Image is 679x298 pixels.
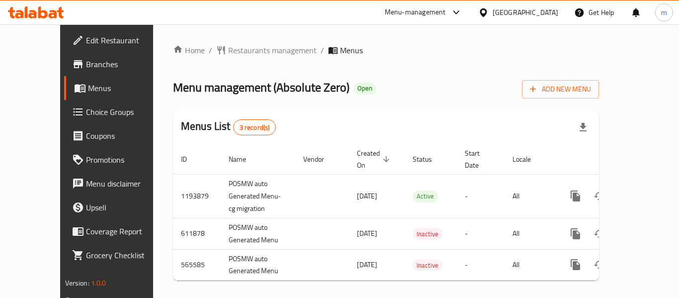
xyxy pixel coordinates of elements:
span: [DATE] [357,258,377,271]
span: Edit Restaurant [86,34,166,46]
td: - [457,174,505,218]
h2: Menus List [181,119,276,135]
td: All [505,218,556,249]
span: Menus [88,82,166,94]
span: Inactive [413,228,442,240]
span: Coverage Report [86,225,166,237]
span: Locale [512,153,544,165]
a: Coupons [64,124,173,148]
span: m [661,7,667,18]
div: Open [353,83,376,95]
button: Change Status [588,184,611,208]
span: ID [181,153,200,165]
td: POSMW auto Generated Menu-cg migration [221,174,295,218]
span: Restaurants management [228,44,317,56]
span: Add New Menu [530,83,591,96]
a: Grocery Checklist [64,243,173,267]
a: Restaurants management [216,44,317,56]
span: [DATE] [357,190,377,202]
td: POSMW auto Generated Menu [221,249,295,281]
span: Active [413,191,438,202]
a: Edit Restaurant [64,28,173,52]
span: Menu disclaimer [86,178,166,190]
button: more [564,184,588,208]
span: Promotions [86,154,166,166]
span: 3 record(s) [234,123,276,132]
td: - [457,249,505,281]
span: Menu management ( Absolute Zero ) [173,76,349,99]
span: Open [353,84,376,93]
span: Name [229,153,259,165]
th: Actions [556,144,667,175]
a: Menu disclaimer [64,172,173,196]
a: Coverage Report [64,219,173,243]
td: All [505,174,556,218]
span: 1.0.0 [91,277,106,290]
span: Upsell [86,201,166,213]
li: / [321,44,324,56]
span: Vendor [303,153,337,165]
li: / [209,44,212,56]
a: Choice Groups [64,100,173,124]
a: Promotions [64,148,173,172]
td: - [457,218,505,249]
div: Export file [571,115,595,139]
a: Branches [64,52,173,76]
td: 611878 [173,218,221,249]
nav: breadcrumb [173,44,599,56]
table: enhanced table [173,144,667,281]
span: Coupons [86,130,166,142]
td: 565585 [173,249,221,281]
div: Menu-management [385,6,446,18]
span: Status [413,153,445,165]
div: [GEOGRAPHIC_DATA] [493,7,558,18]
button: more [564,222,588,246]
span: Grocery Checklist [86,249,166,261]
span: Created On [357,147,393,171]
a: Home [173,44,205,56]
button: Change Status [588,222,611,246]
span: Menus [340,44,363,56]
td: 1193879 [173,174,221,218]
button: Add New Menu [522,80,599,99]
span: Branches [86,58,166,70]
button: more [564,253,588,277]
span: Start Date [465,147,493,171]
a: Upsell [64,196,173,219]
span: [DATE] [357,227,377,240]
td: All [505,249,556,281]
span: Choice Groups [86,106,166,118]
span: Inactive [413,260,442,271]
span: Version: [65,277,89,290]
td: POSMW auto Generated Menu [221,218,295,249]
div: Total records count [233,119,276,135]
a: Menus [64,76,173,100]
button: Change Status [588,253,611,277]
